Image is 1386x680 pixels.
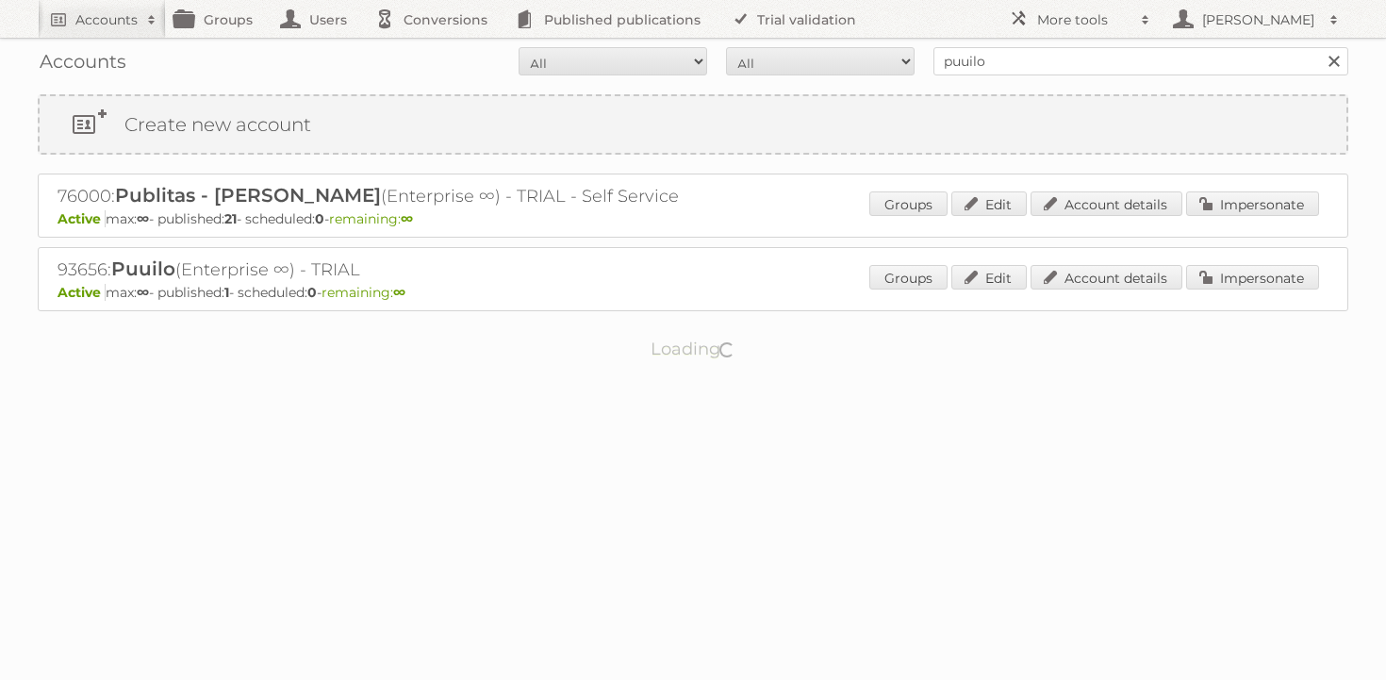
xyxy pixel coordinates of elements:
[137,284,149,301] strong: ∞
[322,284,405,301] span: remaining:
[137,210,149,227] strong: ∞
[115,184,381,207] span: Publitas - [PERSON_NAME]
[75,10,138,29] h2: Accounts
[111,257,175,280] span: Puuilo
[1186,265,1319,290] a: Impersonate
[393,284,405,301] strong: ∞
[307,284,317,301] strong: 0
[58,210,1328,227] p: max: - published: - scheduled: -
[869,265,948,290] a: Groups
[401,210,413,227] strong: ∞
[58,284,106,301] span: Active
[40,96,1346,153] a: Create new account
[329,210,413,227] span: remaining:
[951,191,1027,216] a: Edit
[1031,265,1182,290] a: Account details
[1197,10,1320,29] h2: [PERSON_NAME]
[591,330,796,368] p: Loading
[224,284,229,301] strong: 1
[1037,10,1131,29] h2: More tools
[315,210,324,227] strong: 0
[951,265,1027,290] a: Edit
[58,184,718,208] h2: 76000: (Enterprise ∞) - TRIAL - Self Service
[1031,191,1182,216] a: Account details
[58,257,718,282] h2: 93656: (Enterprise ∞) - TRIAL
[58,210,106,227] span: Active
[1186,191,1319,216] a: Impersonate
[869,191,948,216] a: Groups
[224,210,237,227] strong: 21
[58,284,1328,301] p: max: - published: - scheduled: -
